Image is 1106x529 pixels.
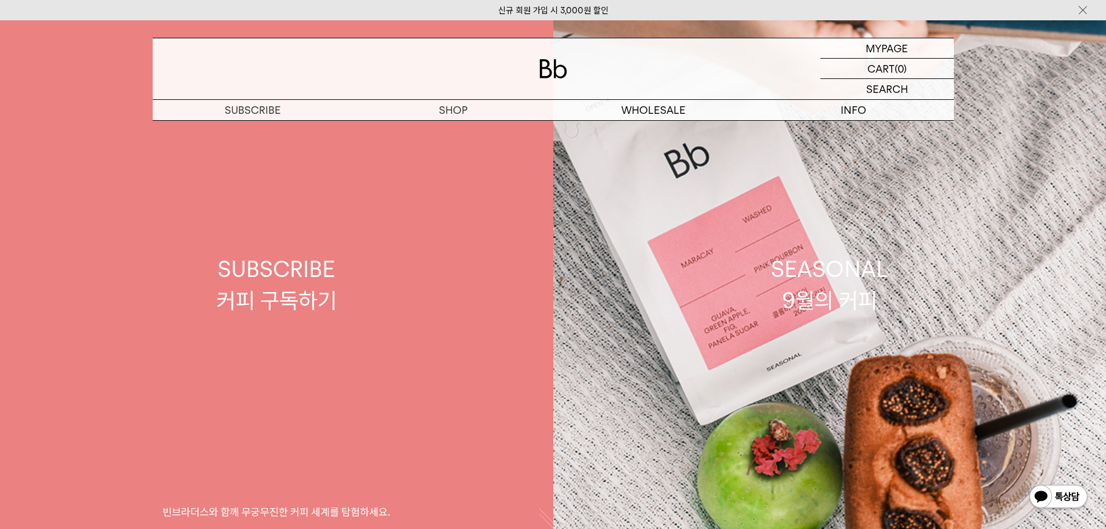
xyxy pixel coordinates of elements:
div: SEASONAL 9월의 커피 [771,254,888,315]
a: CART (0) [820,59,954,79]
p: (0) [895,59,907,78]
p: SEARCH [866,79,908,99]
div: SUBSCRIBE 커피 구독하기 [217,254,337,315]
p: WHOLESALE [553,100,754,120]
p: CART [867,59,895,78]
a: SUBSCRIBE [153,100,353,120]
img: 로고 [539,59,567,78]
p: INFO [754,100,954,120]
a: 신규 회원 가입 시 3,000원 할인 [498,5,608,16]
a: MYPAGE [820,38,954,59]
a: SHOP [353,100,553,120]
p: MYPAGE [866,38,908,58]
img: 카카오톡 채널 1:1 채팅 버튼 [1028,484,1089,512]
